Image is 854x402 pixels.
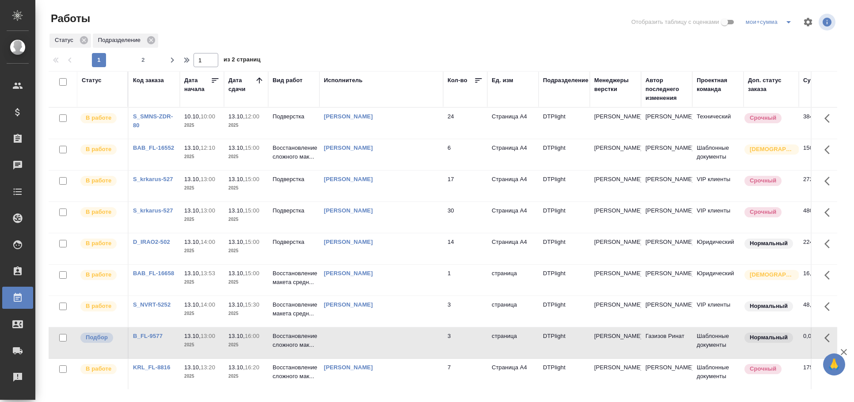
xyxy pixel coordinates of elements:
[819,108,840,129] button: Здесь прячутся важные кнопки
[273,238,315,247] p: Подверстка
[133,333,163,339] a: B_FL-9577
[80,175,123,187] div: Исполнитель выполняет работу
[799,108,843,139] td: 384,00 ₽
[201,239,215,245] p: 14:00
[692,327,744,358] td: Шаблонные документы
[228,364,245,371] p: 13.10,
[273,269,315,287] p: Восстановление макета средн...
[273,363,315,381] p: Восстановление сложного мак...
[799,171,843,201] td: 272,00 ₽
[133,364,171,371] a: KRL_FL-8816
[98,36,144,45] p: Подразделение
[324,176,373,182] a: [PERSON_NAME]
[750,364,776,373] p: Срочный
[184,207,201,214] p: 13.10,
[487,327,539,358] td: страница
[539,202,590,233] td: DTPlight
[136,56,150,64] span: 2
[594,76,637,94] div: Менеджеры верстки
[228,333,245,339] p: 13.10,
[799,296,843,327] td: 48,00 ₽
[228,372,264,381] p: 2025
[184,333,201,339] p: 13.10,
[487,202,539,233] td: Страница А4
[799,233,843,264] td: 224,00 ₽
[539,171,590,201] td: DTPlight
[819,233,840,254] button: Здесь прячутся важные кнопки
[487,265,539,296] td: страница
[228,278,264,287] p: 2025
[86,239,111,248] p: В работе
[641,171,692,201] td: [PERSON_NAME]
[641,108,692,139] td: [PERSON_NAME]
[86,333,108,342] p: Подбор
[86,176,111,185] p: В работе
[443,202,487,233] td: 30
[184,184,220,193] p: 2025
[228,301,245,308] p: 13.10,
[799,202,843,233] td: 480,00 ₽
[184,152,220,161] p: 2025
[228,113,245,120] p: 13.10,
[228,76,255,94] div: Дата сдачи
[692,265,744,296] td: Юридический
[487,296,539,327] td: страница
[539,108,590,139] td: DTPlight
[594,238,637,247] p: [PERSON_NAME]
[184,301,201,308] p: 13.10,
[645,76,688,102] div: Автор последнего изменения
[86,270,111,279] p: В работе
[487,108,539,139] td: Страница А4
[692,359,744,390] td: Шаблонные документы
[819,327,840,349] button: Здесь прячутся важные кнопки
[228,176,245,182] p: 13.10,
[750,302,788,311] p: Нормальный
[228,247,264,255] p: 2025
[245,144,259,151] p: 15:00
[184,278,220,287] p: 2025
[324,76,363,85] div: Исполнитель
[201,333,215,339] p: 13:00
[80,238,123,250] div: Исполнитель выполняет работу
[133,144,174,151] a: BAB_FL-16552
[201,113,215,120] p: 10:00
[82,76,102,85] div: Статус
[819,14,837,30] span: Посмотреть информацию
[803,76,822,85] div: Сумма
[750,239,788,248] p: Нормальный
[184,309,220,318] p: 2025
[201,364,215,371] p: 13:20
[324,144,373,151] a: [PERSON_NAME]
[443,296,487,327] td: 3
[184,372,220,381] p: 2025
[228,239,245,245] p: 13.10,
[750,145,794,154] p: [DEMOGRAPHIC_DATA]
[819,296,840,317] button: Здесь прячутся важные кнопки
[228,207,245,214] p: 13.10,
[641,327,692,358] td: Газизов Ринат
[273,112,315,121] p: Подверстка
[797,11,819,33] span: Настроить таблицу
[443,108,487,139] td: 24
[539,265,590,296] td: DTPlight
[86,208,111,216] p: В работе
[49,11,90,26] span: Работы
[750,270,794,279] p: [DEMOGRAPHIC_DATA]
[184,364,201,371] p: 13.10,
[594,144,637,152] p: [PERSON_NAME]
[228,215,264,224] p: 2025
[273,206,315,215] p: Подверстка
[692,171,744,201] td: VIP клиенты
[228,121,264,130] p: 2025
[819,139,840,160] button: Здесь прячутся важные кнопки
[80,206,123,218] div: Исполнитель выполняет работу
[750,208,776,216] p: Срочный
[324,113,373,120] a: [PERSON_NAME]
[799,327,843,358] td: 0,00 ₽
[133,113,173,129] a: S_SMNS-ZDR-80
[750,333,788,342] p: Нормальный
[641,359,692,390] td: [PERSON_NAME]
[539,327,590,358] td: DTPlight
[324,301,373,308] a: [PERSON_NAME]
[55,36,76,45] p: Статус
